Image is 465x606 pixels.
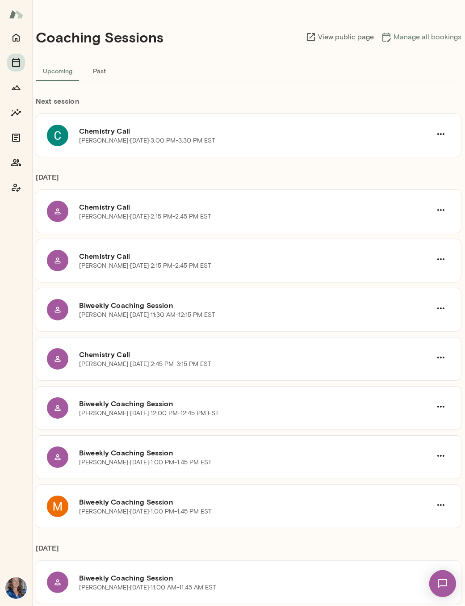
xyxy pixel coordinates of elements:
[7,129,25,147] button: Documents
[7,154,25,172] button: Members
[7,79,25,97] button: Growth Plan
[79,409,219,418] p: [PERSON_NAME] · [DATE] · 12:00 PM-12:45 PM EST
[7,179,25,197] button: Coach app
[36,172,461,189] h6: [DATE]
[79,261,211,270] p: [PERSON_NAME] · [DATE] · 2:15 PM-2:45 PM EST
[5,577,27,599] img: Nicole Menkhoff
[79,583,216,592] p: [PERSON_NAME] · [DATE] · 11:00 AM-11:45 AM EST
[381,32,461,42] a: Manage all bookings
[79,458,212,467] p: [PERSON_NAME] · [DATE] · 1:00 PM-1:45 PM EST
[79,398,431,409] h6: Biweekly Coaching Session
[80,60,120,81] button: Past
[36,29,163,46] h4: Coaching Sessions
[36,60,80,81] button: Upcoming
[79,311,215,320] p: [PERSON_NAME] · [DATE] · 11:30 AM-12:15 PM EST
[79,360,211,369] p: [PERSON_NAME] · [DATE] · 2:45 PM-3:15 PM EST
[36,60,461,81] div: basic tabs example
[79,349,431,360] h6: Chemistry Call
[79,136,215,145] p: [PERSON_NAME] · [DATE] · 3:00 PM-3:30 PM EST
[7,29,25,46] button: Home
[9,6,23,23] img: Mento
[306,32,374,42] a: View public page
[79,251,431,261] h6: Chemistry Call
[79,126,431,136] h6: Chemistry Call
[7,54,25,72] button: Sessions
[79,497,431,507] h6: Biweekly Coaching Session
[36,96,461,114] h6: Next session
[79,300,431,311] h6: Biweekly Coaching Session
[79,447,431,458] h6: Biweekly Coaching Session
[79,507,212,516] p: [PERSON_NAME] · [DATE] · 1:00 PM-1:45 PM EST
[79,572,431,583] h6: Biweekly Coaching Session
[36,543,461,560] h6: [DATE]
[79,212,211,221] p: [PERSON_NAME] · [DATE] · 2:15 PM-2:45 PM EST
[7,104,25,122] button: Insights
[79,202,431,212] h6: Chemistry Call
